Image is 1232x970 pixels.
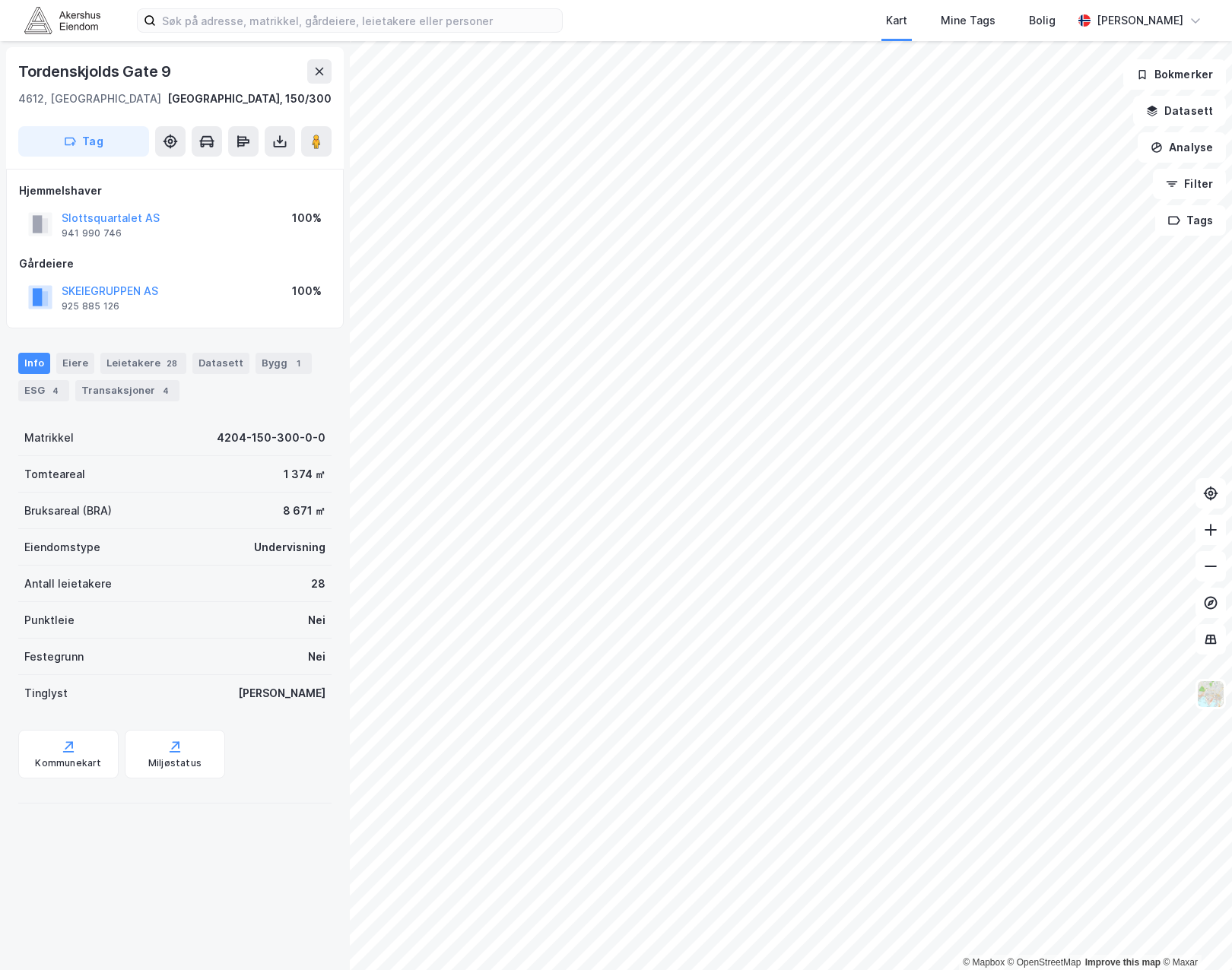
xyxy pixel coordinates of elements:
button: Analyse [1138,132,1226,163]
button: Datasett [1133,96,1226,126]
a: Improve this map [1085,957,1161,968]
div: 1 374 ㎡ [284,465,325,483]
img: Z [1196,680,1225,708]
div: Nei [308,611,325,629]
div: 925 885 126 [62,300,119,312]
div: 100% [292,282,322,300]
iframe: Chat Widget [1156,897,1232,970]
button: Bokmerker [1123,59,1226,90]
div: Datasett [192,353,249,374]
div: Info [18,353,50,374]
div: [GEOGRAPHIC_DATA], 150/300 [167,90,332,108]
div: Festegrunn [24,648,84,666]
div: [PERSON_NAME] [1097,11,1183,30]
img: akershus-eiendom-logo.9091f326c980b4bce74ccdd9f866810c.svg [24,7,100,33]
button: Tag [18,126,149,157]
div: 4 [158,383,173,398]
div: Hjemmelshaver [19,182,331,200]
div: Bolig [1029,11,1056,30]
div: Kart [886,11,907,30]
div: Kontrollprogram for chat [1156,897,1232,970]
div: 8 671 ㎡ [283,502,325,520]
div: Mine Tags [941,11,995,30]
div: Eiendomstype [24,538,100,556]
div: Matrikkel [24,429,74,447]
div: Tinglyst [24,684,68,702]
div: Tomteareal [24,465,85,483]
div: Leietakere [100,353,186,374]
div: Nei [308,648,325,666]
div: 4 [48,383,63,398]
div: Bruksareal (BRA) [24,502,112,520]
div: 4204-150-300-0-0 [217,429,325,447]
div: 28 [164,356,180,371]
div: Miljøstatus [148,757,202,769]
div: Kommunekart [35,757,101,769]
div: Bygg [256,353,312,374]
div: Punktleie [24,611,75,629]
div: Tordenskjolds Gate 9 [18,59,174,84]
button: Tags [1155,205,1226,236]
div: 28 [311,575,325,593]
div: Transaksjoner [75,380,179,401]
div: Undervisning [254,538,325,556]
a: Mapbox [963,957,1005,968]
div: Antall leietakere [24,575,112,593]
a: OpenStreetMap [1008,957,1081,968]
button: Filter [1153,169,1226,199]
div: 4612, [GEOGRAPHIC_DATA] [18,90,161,108]
div: [PERSON_NAME] [238,684,325,702]
div: Eiere [56,353,94,374]
input: Søk på adresse, matrikkel, gårdeiere, leietakere eller personer [156,9,562,32]
div: 100% [292,209,322,227]
div: 1 [291,356,306,371]
div: Gårdeiere [19,255,331,273]
div: 941 990 746 [62,227,122,239]
div: ESG [18,380,69,401]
